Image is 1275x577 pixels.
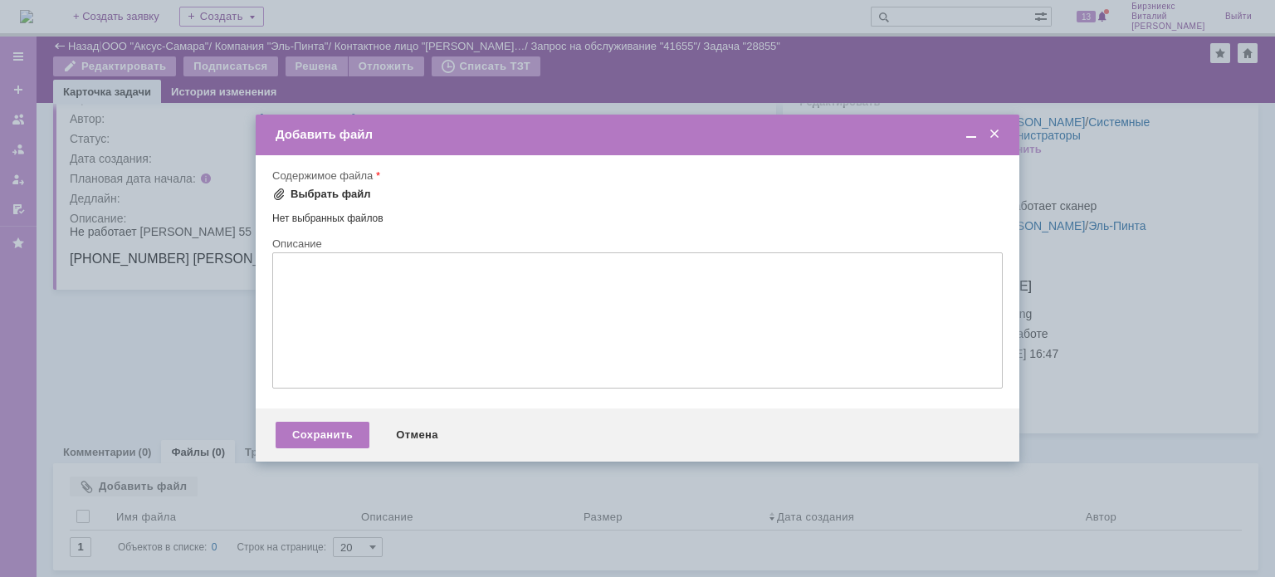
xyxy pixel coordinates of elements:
[986,127,1003,142] span: Закрыть
[272,206,1003,225] div: Нет выбранных файлов
[963,127,979,142] span: Свернуть (Ctrl + M)
[272,238,999,249] div: Описание
[276,127,1003,142] div: Добавить файл
[291,188,371,201] div: Выбрать файл
[272,170,999,181] div: Содержимое файла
